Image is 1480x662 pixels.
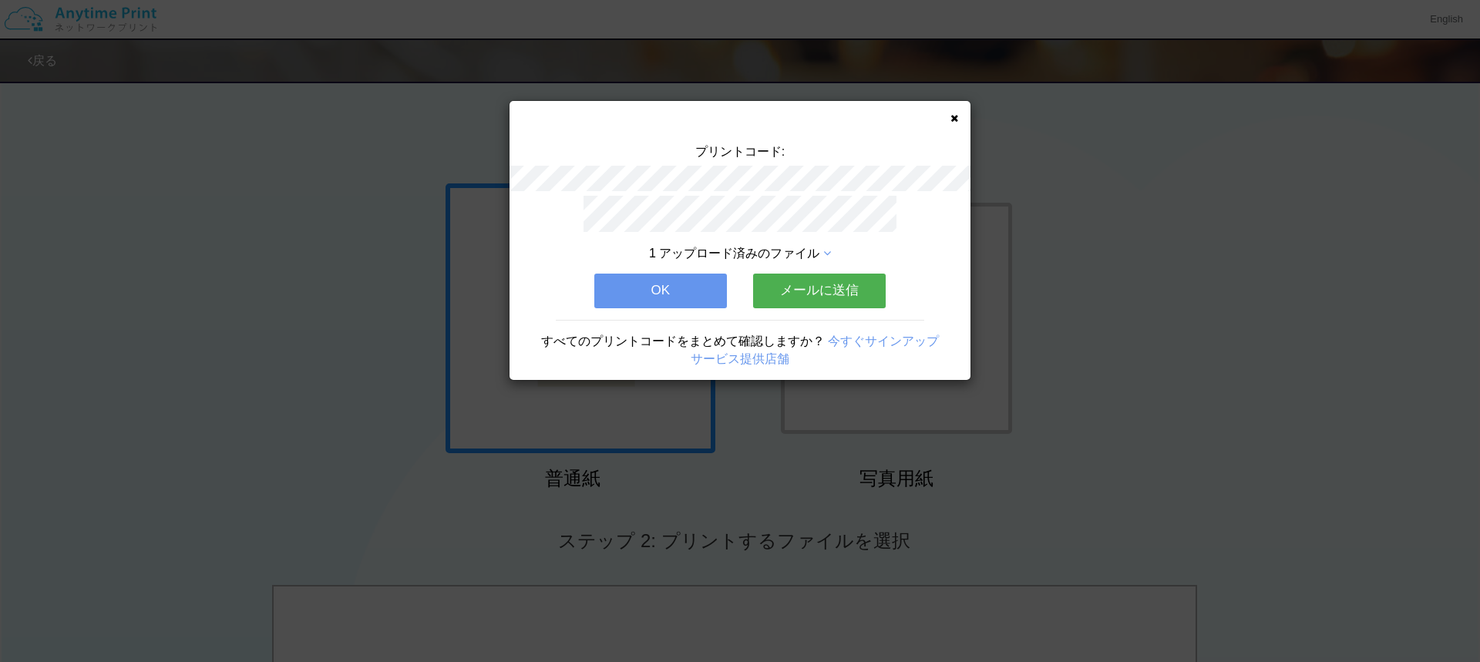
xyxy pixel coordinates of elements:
[828,334,939,348] a: 今すぐサインアップ
[695,145,785,158] span: プリントコード:
[541,334,825,348] span: すべてのプリントコードをまとめて確認しますか？
[691,352,789,365] a: サービス提供店舗
[649,247,819,260] span: 1 アップロード済みのファイル
[753,274,886,307] button: メールに送信
[594,274,727,307] button: OK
